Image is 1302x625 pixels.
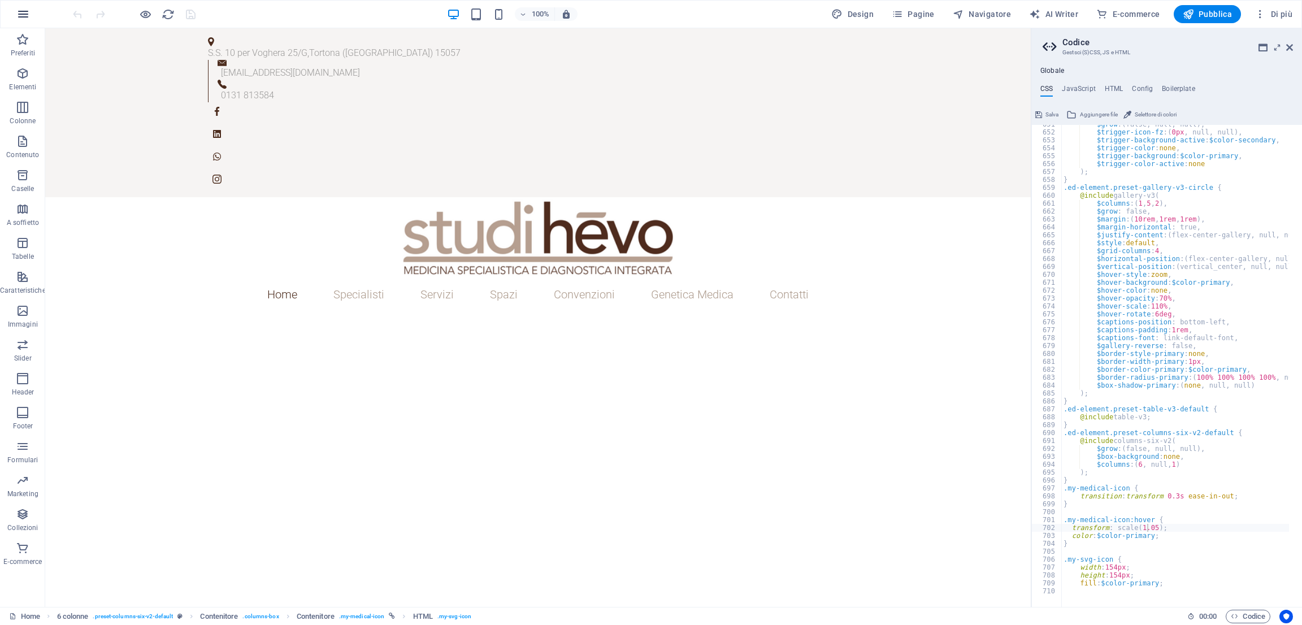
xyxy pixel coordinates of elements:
[1045,108,1058,121] span: Salva
[1040,67,1064,76] h4: Globale
[1105,85,1123,97] h4: HTML
[1032,199,1062,207] div: 661
[827,5,878,23] button: Design
[1032,342,1062,350] div: 679
[1032,215,1062,223] div: 663
[1032,160,1062,168] div: 656
[1032,484,1062,492] div: 697
[11,49,35,58] p: Preferiti
[7,455,38,465] p: Formulari
[827,5,878,23] div: Design (Ctrl+Alt+Y)
[1174,5,1242,23] button: Pubblica
[1032,563,1062,571] div: 707
[1032,263,1062,271] div: 669
[1250,5,1297,23] button: Di più
[831,8,874,20] span: Design
[1279,610,1293,623] button: Usercentrics
[1207,612,1209,620] span: :
[1032,207,1062,215] div: 662
[1032,453,1062,461] div: 693
[57,610,471,623] nav: breadcrumb
[1032,287,1062,294] div: 672
[1231,610,1265,623] span: Codice
[1032,437,1062,445] div: 691
[1226,610,1270,623] button: Codice
[1032,318,1062,326] div: 676
[1032,223,1062,231] div: 664
[9,610,40,623] a: Fai clic per annullare la selezione. Doppio clic per aprire le pagine
[1032,532,1062,540] div: 703
[297,610,335,623] span: Fai clic per selezionare. Doppio clic per modificare
[887,5,939,23] button: Pagine
[3,557,42,566] p: E-commerce
[1162,85,1195,97] h4: Boilerplate
[1032,579,1062,587] div: 709
[1032,136,1062,144] div: 653
[413,610,433,623] span: Fai clic per selezionare. Doppio clic per modificare
[7,218,39,227] p: A soffietto
[1032,192,1062,199] div: 660
[1032,516,1062,524] div: 701
[1025,5,1083,23] button: AI Writer
[93,610,173,623] span: . preset-columns-six-v2-default
[162,8,175,21] i: Ricarica la pagina
[1032,144,1062,152] div: 654
[1032,555,1062,563] div: 706
[161,7,175,21] button: reload
[1032,374,1062,381] div: 683
[1032,358,1062,366] div: 681
[1032,429,1062,437] div: 690
[12,388,34,397] p: Header
[57,610,89,623] span: Fai clic per selezionare. Doppio clic per modificare
[1065,108,1119,121] button: Aggiungere file
[1029,8,1078,20] span: AI Writer
[1032,397,1062,405] div: 686
[1032,413,1062,421] div: 688
[1032,500,1062,508] div: 699
[1183,8,1232,20] span: Pubblica
[1135,108,1177,121] span: Selettore di colori
[1032,421,1062,429] div: 689
[1032,294,1062,302] div: 673
[1032,326,1062,334] div: 677
[532,7,550,21] h6: 100%
[1032,492,1062,500] div: 698
[1040,85,1053,97] h4: CSS
[8,320,38,329] p: Immagini
[948,5,1015,23] button: Navigatore
[1032,381,1062,389] div: 684
[7,523,38,532] p: Collezioni
[1032,271,1062,279] div: 670
[1032,366,1062,374] div: 682
[1122,108,1178,121] button: Selettore di colori
[1080,108,1118,121] span: Aggiungere file
[515,7,555,21] button: 100%
[9,83,36,92] p: Elementi
[1255,8,1292,20] span: Di più
[1032,587,1062,595] div: 710
[177,613,183,619] i: Questo elemento è un preset personalizzabile
[892,8,935,20] span: Pagine
[45,28,1031,607] iframe: To enrich screen reader interactions, please activate Accessibility in Grammarly extension settings
[1062,37,1293,47] h2: Codice
[1032,239,1062,247] div: 666
[437,610,471,623] span: . my-svg-icon
[561,9,571,19] i: Quando ridimensioni, regola automaticamente il livello di zoom in modo che corrisponda al disposi...
[1199,610,1217,623] span: 00 00
[1032,334,1062,342] div: 678
[1032,540,1062,548] div: 704
[1032,389,1062,397] div: 685
[1032,405,1062,413] div: 687
[176,62,229,72] span: 0131 813584
[1032,247,1062,255] div: 667
[1032,476,1062,484] div: 696
[13,422,33,431] p: Footer
[1032,350,1062,358] div: 680
[1096,8,1160,20] span: E-commerce
[11,184,34,193] p: Caselle
[1032,468,1062,476] div: 695
[1032,524,1062,532] div: 702
[1032,128,1062,136] div: 652
[1032,508,1062,516] div: 700
[1032,279,1062,287] div: 671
